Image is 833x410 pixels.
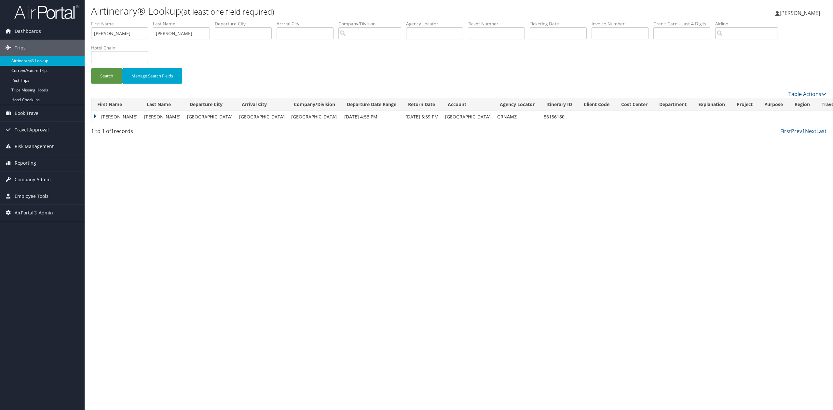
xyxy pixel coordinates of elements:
a: Table Actions [788,90,826,98]
label: Ticketing Date [530,20,592,27]
td: [PERSON_NAME] [141,111,184,123]
span: Reporting [15,155,36,171]
td: [DATE] 5:59 PM [402,111,442,123]
th: Explanation: activate to sort column ascending [692,98,731,111]
label: Invoice Number [592,20,653,27]
label: Last Name [153,20,215,27]
span: Book Travel [15,105,40,121]
td: [GEOGRAPHIC_DATA] [236,111,288,123]
span: [PERSON_NAME] [780,9,820,17]
th: Return Date: activate to sort column ascending [402,98,442,111]
a: First [780,128,791,135]
th: Department: activate to sort column ascending [653,98,692,111]
label: Departure City [215,20,277,27]
a: 1 [802,128,805,135]
td: 86156180 [540,111,578,123]
th: Company/Division [288,98,341,111]
label: Company/Division [338,20,406,27]
th: Last Name: activate to sort column ascending [141,98,184,111]
th: Departure Date Range: activate to sort column descending [341,98,402,111]
th: Purpose: activate to sort column ascending [758,98,789,111]
label: Agency Locator [406,20,468,27]
span: AirPortal® Admin [15,205,53,221]
th: Arrival City: activate to sort column ascending [236,98,288,111]
small: (at least one field required) [181,6,274,17]
th: Client Code: activate to sort column ascending [578,98,615,111]
th: Departure City: activate to sort column ascending [184,98,236,111]
label: Arrival City [277,20,338,27]
span: Risk Management [15,138,54,155]
span: 1 [111,128,114,135]
th: Agency Locator: activate to sort column ascending [494,98,540,111]
th: First Name: activate to sort column ascending [91,98,141,111]
th: Project: activate to sort column ascending [731,98,758,111]
td: GRNAMZ [494,111,540,123]
th: Region: activate to sort column ascending [789,98,816,111]
span: Company Admin [15,171,51,188]
span: Trips [15,40,26,56]
td: [GEOGRAPHIC_DATA] [184,111,236,123]
a: Last [816,128,826,135]
th: Itinerary ID: activate to sort column ascending [540,98,578,111]
div: 1 to 1 of records [91,127,268,138]
a: Next [805,128,816,135]
h1: Airtinerary® Lookup [91,4,581,18]
label: Hotel Chain [91,45,153,51]
label: First Name [91,20,153,27]
span: Employee Tools [15,188,48,204]
a: [PERSON_NAME] [775,3,826,23]
th: Cost Center: activate to sort column ascending [615,98,653,111]
td: [GEOGRAPHIC_DATA] [442,111,494,123]
button: Manage Search Fields [122,68,182,84]
td: [PERSON_NAME] [91,111,141,123]
span: Dashboards [15,23,41,39]
button: Search [91,68,122,84]
label: Ticket Number [468,20,530,27]
th: Account: activate to sort column ascending [442,98,494,111]
label: Airline [715,20,783,27]
img: airportal-logo.png [14,4,79,20]
a: Prev [791,128,802,135]
label: Credit Card - Last 4 Digits [653,20,715,27]
td: [GEOGRAPHIC_DATA] [288,111,341,123]
span: Travel Approval [15,122,49,138]
td: [DATE] 4:53 PM [341,111,402,123]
